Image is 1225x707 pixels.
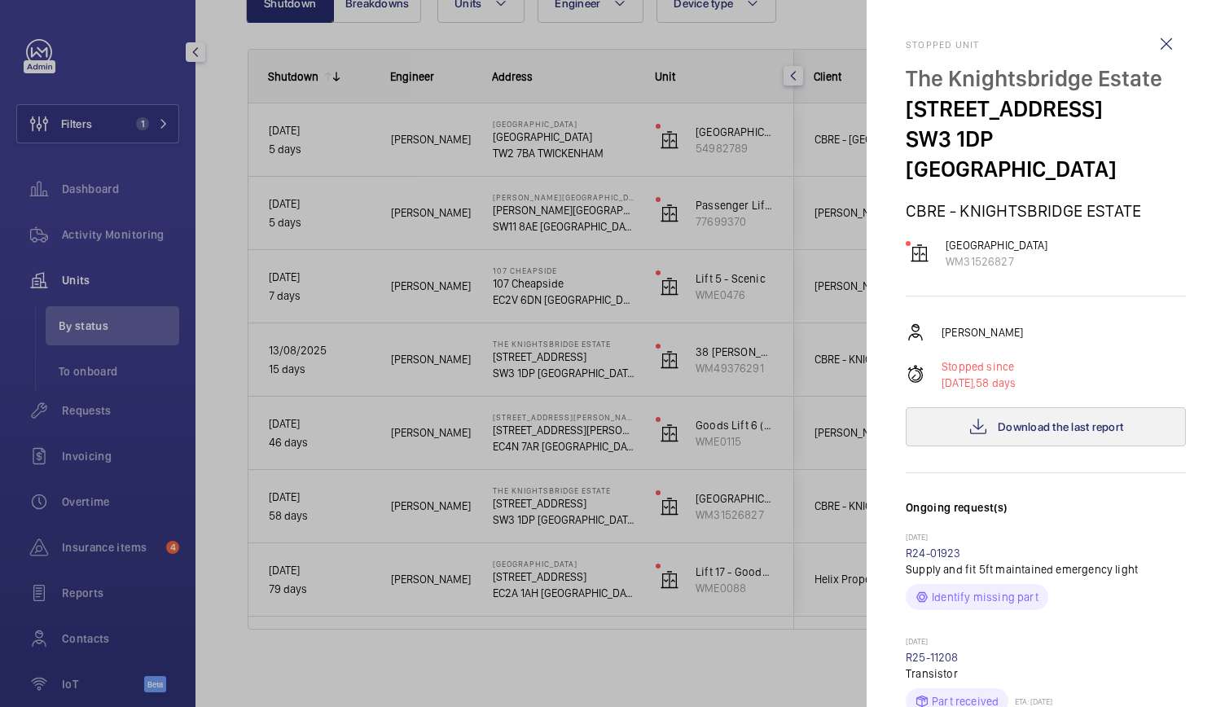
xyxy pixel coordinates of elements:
h2: Stopped unit [906,39,1186,50]
p: [GEOGRAPHIC_DATA] [946,237,1047,253]
span: [DATE], [942,376,976,389]
p: [DATE] [906,636,1186,649]
p: SW3 1DP [GEOGRAPHIC_DATA] [906,124,1186,184]
img: elevator.svg [910,244,929,263]
button: Download the last report [906,407,1186,446]
a: R25-11208 [906,651,959,664]
p: The Knightsbridge Estate [906,64,1186,94]
p: 58 days [942,375,1016,391]
p: Supply and fit 5ft maintained emergency light [906,561,1186,577]
p: WM31526827 [946,253,1047,270]
p: Identify missing part [932,589,1038,605]
p: Stopped since [942,358,1016,375]
p: Transistor [906,665,1186,682]
p: [PERSON_NAME] [942,324,1023,340]
p: [DATE] [906,532,1186,545]
a: R24-01923 [906,547,961,560]
p: [STREET_ADDRESS] [906,94,1186,124]
span: Download the last report [998,420,1123,433]
h3: Ongoing request(s) [906,499,1186,532]
p: ETA: [DATE] [1008,696,1052,706]
p: CBRE - KNIGHTSBRIDGE ESTATE [906,200,1186,221]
